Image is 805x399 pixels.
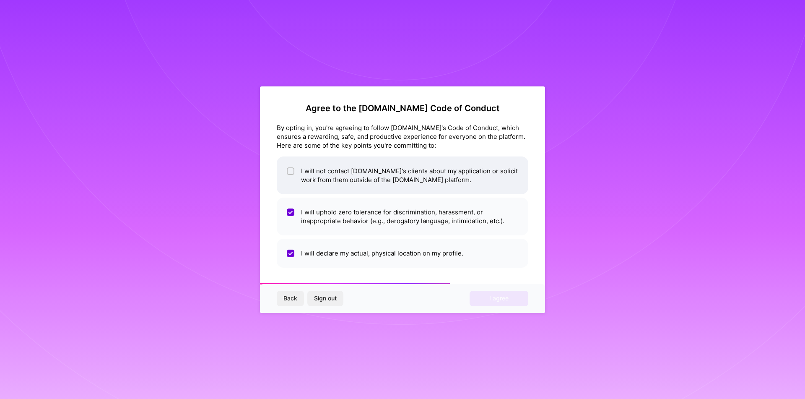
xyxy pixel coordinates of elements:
[277,156,528,194] li: I will not contact [DOMAIN_NAME]'s clients about my application or solicit work from them outside...
[314,294,337,303] span: Sign out
[277,123,528,150] div: By opting in, you're agreeing to follow [DOMAIN_NAME]'s Code of Conduct, which ensures a rewardin...
[307,291,343,306] button: Sign out
[283,294,297,303] span: Back
[277,198,528,235] li: I will uphold zero tolerance for discrimination, harassment, or inappropriate behavior (e.g., der...
[277,103,528,113] h2: Agree to the [DOMAIN_NAME] Code of Conduct
[277,291,304,306] button: Back
[277,239,528,268] li: I will declare my actual, physical location on my profile.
